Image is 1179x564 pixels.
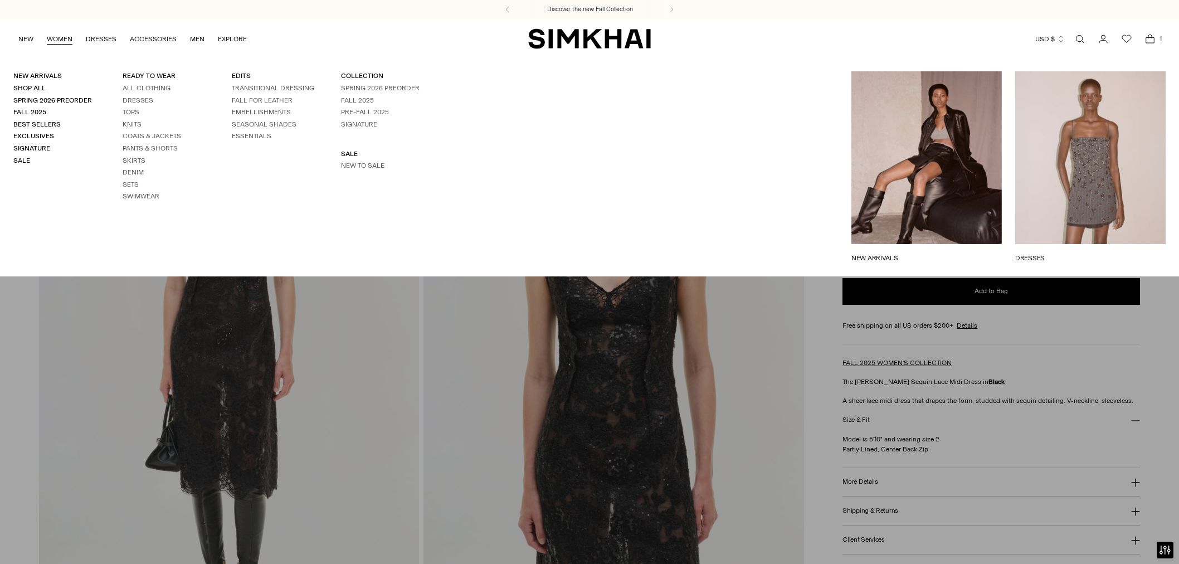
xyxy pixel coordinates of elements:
[1115,28,1138,50] a: Wishlist
[130,27,177,51] a: ACCESSORIES
[1069,28,1091,50] a: Open search modal
[190,27,204,51] a: MEN
[18,27,33,51] a: NEW
[1035,27,1065,51] button: USD $
[528,28,651,50] a: SIMKHAI
[218,27,247,51] a: EXPLORE
[1139,28,1161,50] a: Open cart modal
[47,27,72,51] a: WOMEN
[86,27,116,51] a: DRESSES
[547,5,633,14] a: Discover the new Fall Collection
[1092,28,1114,50] a: Go to the account page
[1156,33,1166,43] span: 1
